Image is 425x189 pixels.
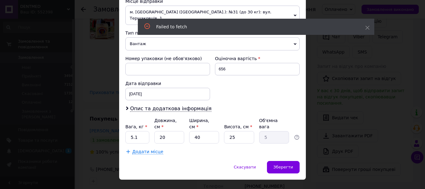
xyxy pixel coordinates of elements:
[125,6,300,25] span: м. [GEOGRAPHIC_DATA] ([GEOGRAPHIC_DATA].): №31 (до 30 кг): вул. Тершаковців, 1
[130,106,212,112] span: Опис та додаткова інформація
[189,118,209,129] label: Ширина, см
[132,149,163,154] span: Додати місце
[273,165,293,169] span: Зберегти
[234,165,256,169] span: Скасувати
[125,80,210,87] div: Дата відправки
[215,55,300,62] div: Оціночна вартість
[125,55,210,62] div: Номер упаковки (не обов'язково)
[224,124,252,129] label: Висота, см
[259,117,289,130] div: Об'ємна вага
[125,37,300,50] span: Вантаж
[125,124,147,129] label: Вага, кг
[125,31,154,35] span: Тип посилки
[156,24,350,30] div: Failed to fetch
[154,118,177,129] label: Довжина, см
